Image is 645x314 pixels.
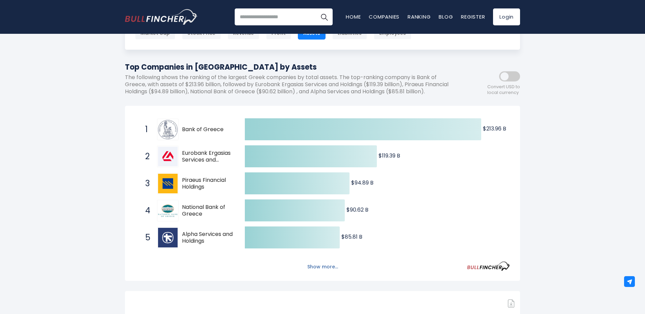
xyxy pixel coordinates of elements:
[182,150,233,164] span: Eurobank Ergasias Services and Holdings
[142,151,149,162] span: 2
[483,125,506,132] text: $213.96 B
[182,177,233,191] span: Piraeus Financial Holdings
[461,13,485,20] a: Register
[439,13,453,20] a: Blog
[316,8,333,25] button: Search
[182,204,233,218] span: National Bank of Greece
[158,228,178,247] img: Alpha Services and Holdings
[346,206,368,214] text: $90.62 B
[369,13,399,20] a: Companies
[158,174,178,193] img: Piraeus Financial Holdings
[125,74,459,95] p: The following shows the ranking of the largest Greek companies by total assets. The top-ranking c...
[158,204,178,217] img: National Bank of Greece
[493,8,520,25] a: Login
[346,13,361,20] a: Home
[303,261,342,272] button: Show more...
[182,126,233,133] span: Bank of Greece
[487,84,520,96] span: Convert USD to local currency
[142,178,149,189] span: 3
[142,205,149,216] span: 4
[351,179,373,187] text: $94.89 B
[158,120,178,140] img: Bank of Greece
[379,152,400,160] text: $119.39 B
[408,13,431,20] a: Ranking
[182,231,233,245] span: Alpha Services and Holdings
[125,9,198,25] a: Go to homepage
[125,9,198,25] img: Bullfincher logo
[142,232,149,243] span: 5
[142,124,149,135] span: 1
[158,147,178,166] img: Eurobank Ergasias Services and Holdings
[341,233,362,241] text: $85.81 B
[125,62,459,73] h1: Top Companies in [GEOGRAPHIC_DATA] by Assets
